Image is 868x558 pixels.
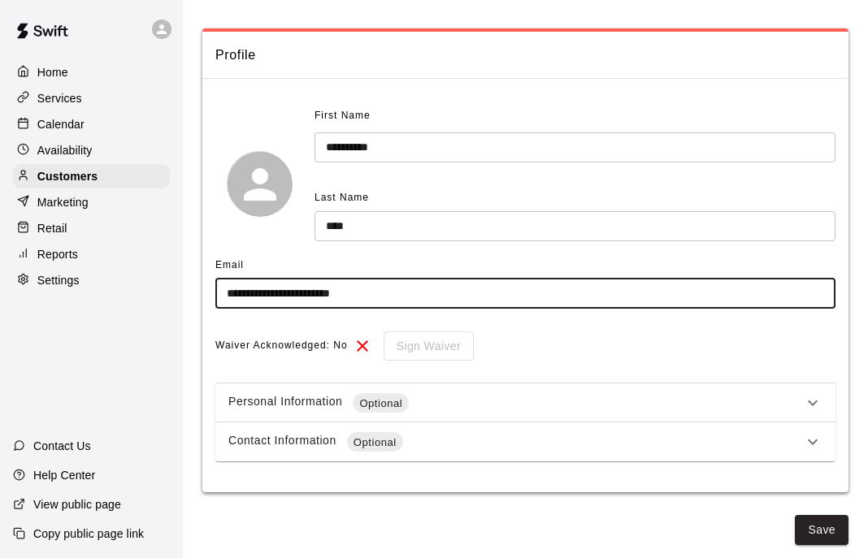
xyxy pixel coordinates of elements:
[215,383,835,422] div: Personal InformationOptional
[13,268,170,292] a: Settings
[215,333,348,359] span: Waiver Acknowledged: No
[215,45,835,66] span: Profile
[13,60,170,84] a: Home
[315,103,371,129] span: First Name
[37,220,67,236] p: Retail
[33,467,95,483] p: Help Center
[13,86,170,110] a: Services
[37,272,80,288] p: Settings
[215,422,835,461] div: Contact InformationOptional
[37,142,93,158] p: Availability
[353,396,409,412] span: Optional
[13,190,170,214] a: Marketing
[13,112,170,136] a: Calendar
[372,331,474,361] div: To sign waivers in admin, this feature must be enabled in general settings
[33,438,91,454] p: Contact Us
[37,246,78,262] p: Reports
[228,432,803,452] div: Contact Information
[347,435,403,451] span: Optional
[37,168,98,184] p: Customers
[37,90,82,106] p: Services
[13,164,170,188] a: Customers
[215,259,244,270] span: Email
[33,496,121,513] p: View public page
[315,192,369,203] span: Last Name
[228,393,803,413] div: Personal Information
[795,515,848,545] button: Save
[37,116,85,132] p: Calendar
[33,526,144,542] p: Copy public page link
[13,216,170,240] a: Retail
[13,138,170,162] a: Availability
[37,194,89,210] p: Marketing
[13,242,170,266] a: Reports
[37,64,68,80] p: Home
